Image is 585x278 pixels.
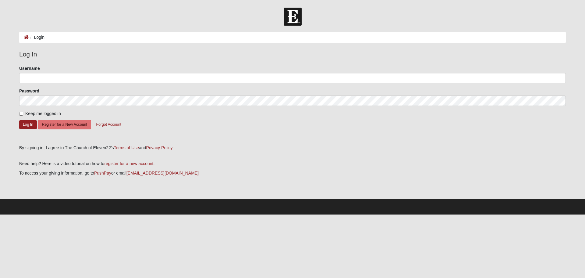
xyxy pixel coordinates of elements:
[25,111,61,116] span: Keep me logged in
[114,145,139,150] a: Terms of Use
[19,112,23,116] input: Keep me logged in
[19,65,40,71] label: Username
[19,88,39,94] label: Password
[94,171,111,175] a: PushPay
[19,120,37,129] button: Log In
[284,8,302,26] img: Church of Eleven22 Logo
[29,34,44,41] li: Login
[38,120,91,129] button: Register for a New Account
[19,161,566,167] p: Need help? Here is a video tutorial on how to .
[19,49,566,59] legend: Log In
[19,170,566,176] p: To access your giving information, go to or email
[146,145,172,150] a: Privacy Policy
[19,145,566,151] div: By signing in, I agree to The Church of Eleven22's and .
[104,161,153,166] a: register for a new account
[92,120,125,129] button: Forgot Account
[126,171,199,175] a: [EMAIL_ADDRESS][DOMAIN_NAME]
